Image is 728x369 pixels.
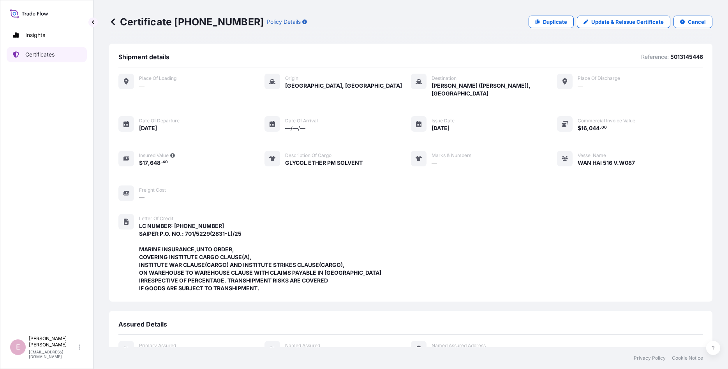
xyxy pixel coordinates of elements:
span: Date of departure [139,118,180,124]
a: Cookie Notice [672,355,703,361]
span: — [432,159,437,167]
a: Duplicate [529,16,574,28]
span: Destination [432,75,457,81]
span: E [16,343,20,351]
p: Insights [25,31,45,39]
p: Certificate [PHONE_NUMBER] [109,16,264,28]
p: Reference: [641,53,669,61]
span: Named Assured [285,343,320,349]
span: — [578,82,583,90]
span: Place of Loading [139,75,176,81]
span: Origin [285,75,298,81]
span: , [587,125,589,131]
span: [PERSON_NAME] ([PERSON_NAME]), [GEOGRAPHIC_DATA] [432,82,557,97]
span: GLYCOL ETHER PM SOLVENT [285,159,363,167]
span: $ [578,125,581,131]
span: Assured Details [118,320,167,328]
p: Cancel [688,18,706,26]
a: Update & Reissue Certificate [577,16,670,28]
span: LC NUMBER: [PHONE_NUMBER] SAIPER P.O. NO.: 701/5229(2831-L)/25 MARINE INSURANCE,UNTO ORDER, COVER... [139,222,381,292]
span: Insured Value [139,152,169,159]
span: Letter of Credit [139,215,173,222]
span: — [139,82,145,90]
span: Commercial Invoice Value [578,118,635,124]
span: $ [139,160,143,166]
span: Description of cargo [285,152,331,159]
a: Privacy Policy [634,355,666,361]
span: Named Assured Address [432,343,486,349]
span: 648 [150,160,160,166]
span: 00 [601,126,607,129]
p: Policy Details [267,18,301,26]
p: Duplicate [543,18,567,26]
p: [PERSON_NAME] [PERSON_NAME] [29,335,77,348]
button: Cancel [673,16,712,28]
span: Shipment details [118,53,169,61]
span: Primary assured [139,343,176,349]
span: WAN HAI 516 V.W087 [578,159,635,167]
span: Vessel Name [578,152,606,159]
p: [EMAIL_ADDRESS][DOMAIN_NAME] [29,350,77,359]
span: Place of discharge [578,75,620,81]
span: Marks & Numbers [432,152,471,159]
span: [DATE] [139,124,157,132]
a: Certificates [7,47,87,62]
span: —/—/— [285,124,305,132]
span: 044 [589,125,599,131]
span: 17 [143,160,148,166]
span: [DATE] [432,124,449,132]
p: Certificates [25,51,55,58]
span: , [148,160,150,166]
span: Date of arrival [285,118,318,124]
span: 16 [581,125,587,131]
span: Issue Date [432,118,455,124]
span: . [161,161,162,164]
span: 40 [162,161,168,164]
span: [GEOGRAPHIC_DATA], [GEOGRAPHIC_DATA] [285,82,402,90]
span: Freight Cost [139,187,166,193]
p: 5013145446 [670,53,703,61]
a: Insights [7,27,87,43]
p: Update & Reissue Certificate [591,18,664,26]
span: . [600,126,601,129]
span: — [139,194,145,201]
